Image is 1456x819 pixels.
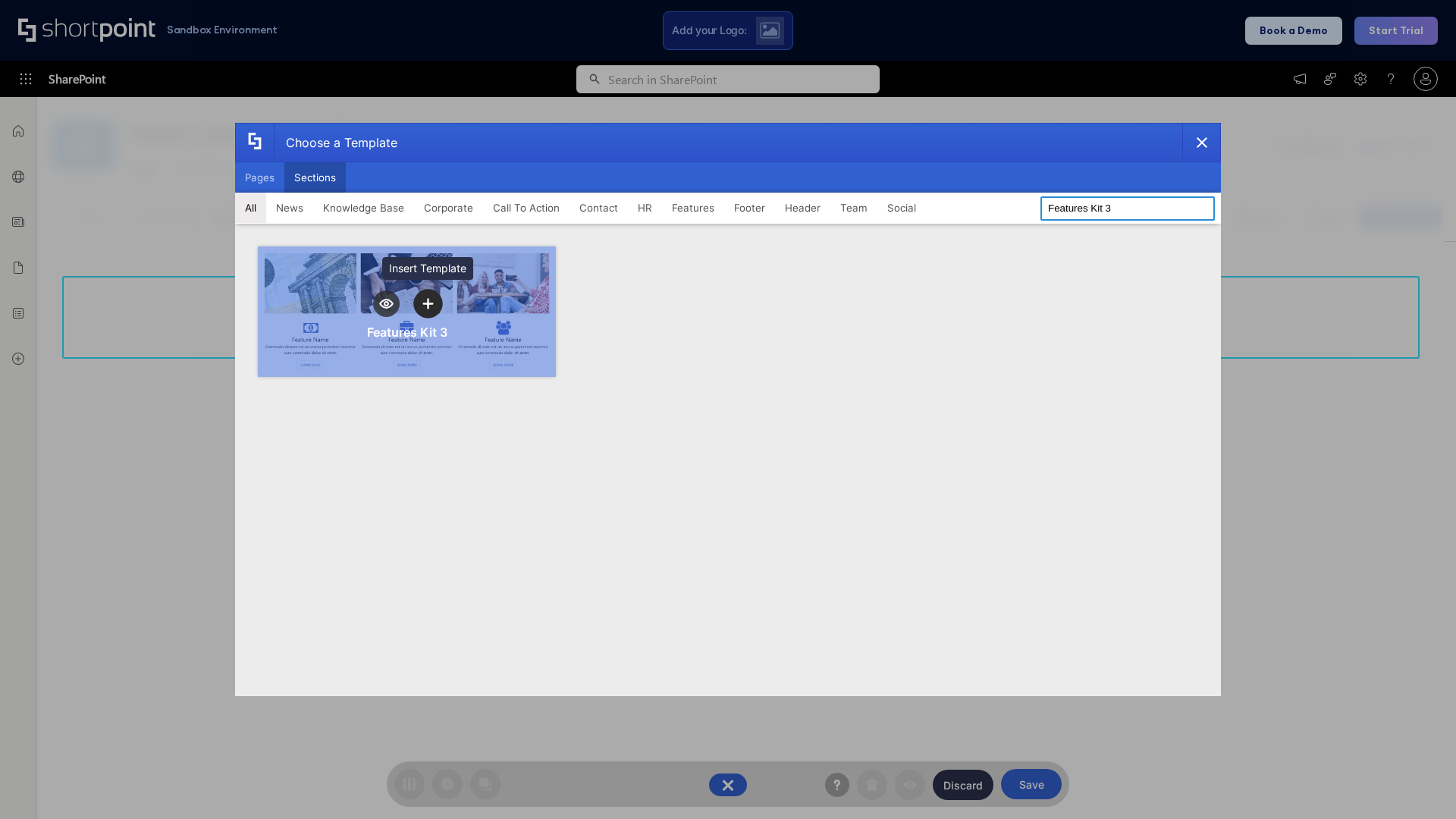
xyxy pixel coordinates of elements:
button: Corporate [414,193,483,223]
button: Social [877,193,926,223]
button: All [235,193,266,223]
div: Features Kit 3 [367,325,447,340]
button: Call To Action [483,193,570,223]
button: Header [775,193,830,223]
button: News [266,193,313,223]
button: Contact [570,193,628,223]
div: template selector [235,123,1221,696]
button: Sections [284,162,346,193]
button: Knowledge Base [313,193,414,223]
button: Features [662,193,724,223]
iframe: Chat Widget [1380,746,1456,819]
button: Pages [235,162,284,193]
button: Footer [724,193,775,223]
button: Team [830,193,877,223]
button: HR [628,193,662,223]
div: Choose a Template [274,124,397,162]
input: Search [1040,196,1215,221]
